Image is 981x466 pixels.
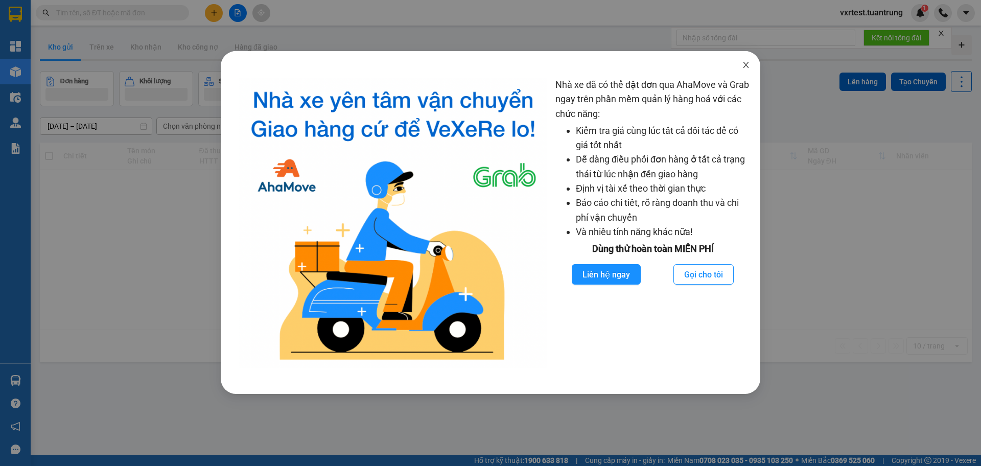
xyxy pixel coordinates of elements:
img: logo [239,78,547,368]
li: Định vị tài xế theo thời gian thực [576,181,750,196]
li: Và nhiều tính năng khác nữa! [576,225,750,239]
div: Nhà xe đã có thể đặt đơn qua AhaMove và Grab ngay trên phần mềm quản lý hàng hoá với các chức năng: [555,78,750,368]
button: Close [732,51,760,80]
li: Báo cáo chi tiết, rõ ràng doanh thu và chi phí vận chuyển [576,196,750,225]
span: Gọi cho tôi [684,268,723,281]
div: Dùng thử hoàn toàn MIỄN PHÍ [555,242,750,256]
li: Dễ dàng điều phối đơn hàng ở tất cả trạng thái từ lúc nhận đến giao hàng [576,152,750,181]
button: Liên hệ ngay [572,264,641,285]
span: close [742,61,750,69]
span: Liên hệ ngay [582,268,630,281]
button: Gọi cho tôi [673,264,734,285]
li: Kiểm tra giá cùng lúc tất cả đối tác để có giá tốt nhất [576,124,750,153]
